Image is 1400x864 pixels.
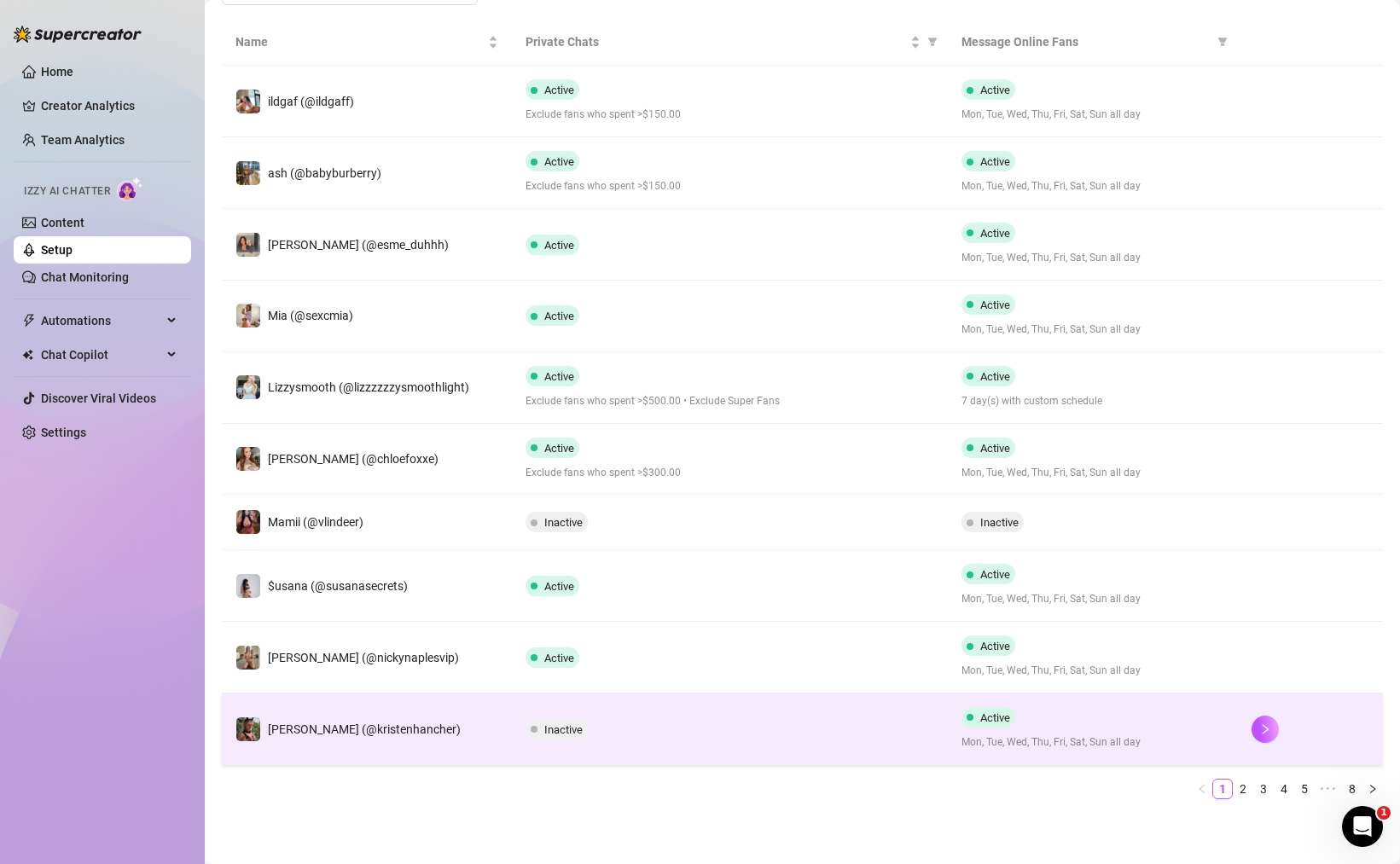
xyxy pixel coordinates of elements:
span: Name [235,32,485,51]
span: Chat Copilot [41,341,162,368]
span: Inactive [544,516,583,529]
span: Active [544,580,574,593]
img: ash (@babyburberry) [236,161,260,185]
span: Message Online Fans [961,32,1211,51]
a: 8 [1343,780,1362,798]
span: Active [980,568,1010,581]
span: Active [544,310,574,322]
span: filter [1214,29,1231,55]
img: logo-BBDzfeDw.svg [14,26,142,43]
li: 3 [1253,779,1274,799]
span: Automations [41,307,162,334]
img: Lizzysmooth (@lizzzzzzysmoothlight) [236,375,260,399]
a: Settings [41,426,86,439]
span: Exclude fans who spent >$150.00 [526,178,933,194]
span: Mamii (@vlindeer) [268,515,363,529]
span: Mon, Tue, Wed, Thu, Fri, Sat, Sun all day [961,107,1224,123]
button: right [1252,716,1279,743]
img: Mamii (@vlindeer) [236,510,260,534]
span: Exclude fans who spent >$500.00 • Exclude Super Fans [526,393,933,409]
span: 7 day(s) with custom schedule [961,393,1224,409]
span: Active [980,711,1010,724]
img: Nicky (@nickynaplesvip) [236,646,260,670]
img: Chloe (@chloefoxxe) [236,447,260,471]
span: Active [544,84,574,96]
li: Previous Page [1192,779,1212,799]
a: 4 [1275,780,1293,798]
a: 1 [1213,780,1232,798]
button: left [1192,779,1212,799]
span: Active [980,299,1010,311]
img: $usana (@susanasecrets) [236,574,260,598]
a: 2 [1234,780,1252,798]
span: 1 [1377,806,1391,820]
span: filter [924,29,941,55]
span: Mon, Tue, Wed, Thu, Fri, Sat, Sun all day [961,734,1224,751]
span: left [1197,784,1207,794]
img: Chat Copilot [22,349,33,361]
a: Content [41,216,84,229]
span: Active [544,155,574,168]
span: Active [980,640,1010,652]
li: 4 [1274,779,1294,799]
span: Active [980,84,1010,96]
span: $usana (@susanasecrets) [268,579,408,593]
img: Esmeralda (@esme_duhhh) [236,233,260,257]
li: 5 [1294,779,1315,799]
span: thunderbolt [22,314,36,328]
a: Home [41,65,73,78]
span: Active [980,155,1010,168]
iframe: Intercom live chat [1342,806,1383,847]
li: Next Page [1362,779,1383,799]
span: Active [980,227,1010,240]
span: Active [980,442,1010,455]
span: Active [980,370,1010,383]
a: Team Analytics [41,133,125,147]
span: ildgaf (@ildgaff) [268,95,354,108]
span: Mia (@sexcmia) [268,309,353,322]
span: Izzy AI Chatter [24,183,110,200]
span: Exclude fans who spent >$150.00 [526,107,933,123]
img: Mia (@sexcmia) [236,304,260,328]
span: Active [544,239,574,252]
a: 5 [1295,780,1314,798]
a: 3 [1254,780,1273,798]
span: [PERSON_NAME] (@nickynaplesvip) [268,651,459,664]
span: Mon, Tue, Wed, Thu, Fri, Sat, Sun all day [961,663,1224,679]
span: ••• [1315,779,1342,799]
li: Next 5 Pages [1315,779,1342,799]
span: Mon, Tue, Wed, Thu, Fri, Sat, Sun all day [961,591,1224,607]
span: Active [544,652,574,664]
span: Mon, Tue, Wed, Thu, Fri, Sat, Sun all day [961,250,1224,266]
span: Lizzysmooth (@lizzzzzzysmoothlight) [268,380,469,394]
span: [PERSON_NAME] (@kristenhancher) [268,722,461,736]
th: Name [222,19,512,66]
span: filter [1217,37,1228,47]
li: 1 [1212,779,1233,799]
a: Creator Analytics [41,92,177,119]
span: right [1368,784,1378,794]
a: Discover Viral Videos [41,391,156,405]
span: [PERSON_NAME] (@chloefoxxe) [268,452,439,466]
span: Mon, Tue, Wed, Thu, Fri, Sat, Sun all day [961,322,1224,338]
a: Chat Monitoring [41,270,129,284]
button: right [1362,779,1383,799]
span: [PERSON_NAME] (@esme_duhhh) [268,238,449,252]
span: Inactive [544,723,583,736]
li: 2 [1233,779,1253,799]
th: Private Chats [512,19,947,66]
span: filter [927,37,938,47]
span: Private Chats [526,32,906,51]
span: Active [544,370,574,383]
a: Setup [41,243,73,257]
span: Mon, Tue, Wed, Thu, Fri, Sat, Sun all day [961,465,1224,481]
span: Mon, Tue, Wed, Thu, Fri, Sat, Sun all day [961,178,1224,194]
img: Kristen (@kristenhancher) [236,717,260,741]
img: AI Chatter [117,177,143,201]
span: right [1259,723,1271,735]
li: 8 [1342,779,1362,799]
span: Active [544,442,574,455]
span: Inactive [980,516,1019,529]
img: ildgaf (@ildgaff) [236,90,260,113]
span: Exclude fans who spent >$300.00 [526,465,933,481]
